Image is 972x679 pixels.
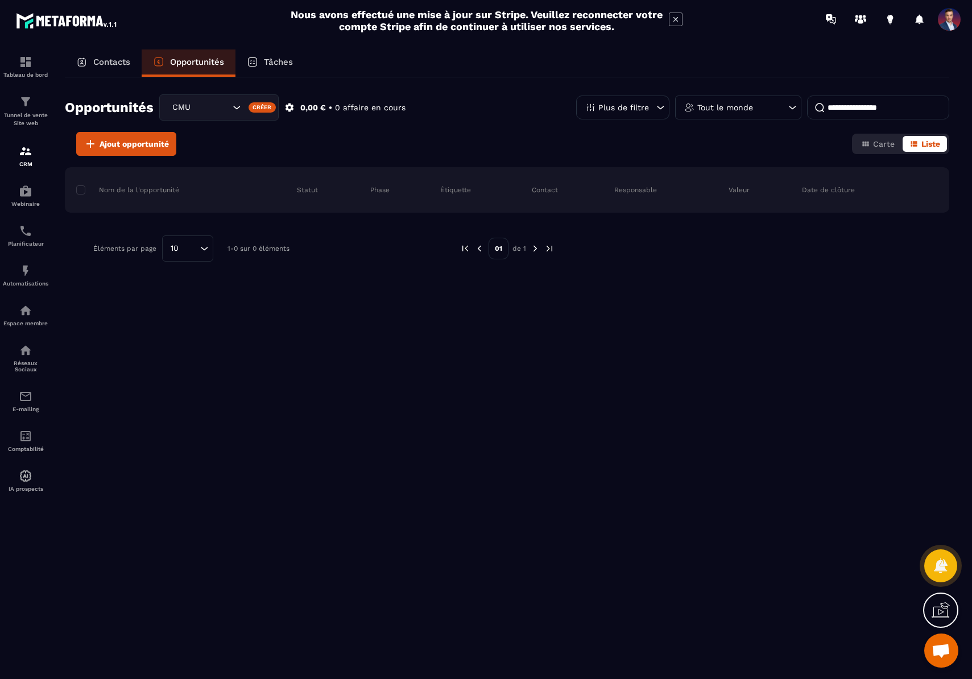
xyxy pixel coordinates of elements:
[183,242,197,255] input: Search for option
[100,138,169,150] span: Ajout opportunité
[489,238,508,259] p: 01
[854,136,901,152] button: Carte
[370,185,390,194] p: Phase
[614,185,657,194] p: Responsable
[228,245,289,252] p: 1-0 sur 0 éléments
[924,634,958,668] a: Ouvrir le chat
[598,103,649,111] p: Plus de filtre
[19,95,32,109] img: formation
[3,161,48,167] p: CRM
[3,320,48,326] p: Espace membre
[235,49,304,77] a: Tâches
[3,201,48,207] p: Webinaire
[873,139,895,148] span: Carte
[19,184,32,198] img: automations
[76,185,179,194] p: Nom de la l'opportunité
[903,136,947,152] button: Liste
[297,185,318,194] p: Statut
[3,446,48,452] p: Comptabilité
[3,255,48,295] a: automationsautomationsAutomatisations
[532,185,558,194] p: Contact
[544,243,555,254] img: next
[19,469,32,483] img: automations
[474,243,485,254] img: prev
[300,102,326,113] p: 0,00 €
[65,96,154,119] h2: Opportunités
[169,101,209,114] span: CMU
[264,57,293,67] p: Tâches
[3,176,48,216] a: automationsautomationsWebinaire
[3,360,48,372] p: Réseaux Sociaux
[3,241,48,247] p: Planificateur
[921,139,940,148] span: Liste
[65,49,142,77] a: Contacts
[159,94,279,121] div: Search for option
[3,381,48,421] a: emailemailE-mailing
[16,10,118,31] img: logo
[76,132,176,156] button: Ajout opportunité
[19,304,32,317] img: automations
[3,216,48,255] a: schedulerschedulerPlanificateur
[19,264,32,278] img: automations
[3,421,48,461] a: accountantaccountantComptabilité
[249,102,276,113] div: Créer
[3,136,48,176] a: formationformationCRM
[3,486,48,492] p: IA prospects
[19,343,32,357] img: social-network
[3,72,48,78] p: Tableau de bord
[512,244,526,253] p: de 1
[170,57,224,67] p: Opportunités
[93,57,130,67] p: Contacts
[335,102,406,113] p: 0 affaire en cours
[142,49,235,77] a: Opportunités
[3,47,48,86] a: formationformationTableau de bord
[162,235,213,262] div: Search for option
[167,242,183,255] span: 10
[290,9,663,32] h2: Nous avons effectué une mise à jour sur Stripe. Veuillez reconnecter votre compte Stripe afin de ...
[3,280,48,287] p: Automatisations
[19,55,32,69] img: formation
[329,102,332,113] p: •
[729,185,750,194] p: Valeur
[3,295,48,335] a: automationsautomationsEspace membre
[3,86,48,136] a: formationformationTunnel de vente Site web
[460,243,470,254] img: prev
[3,406,48,412] p: E-mailing
[19,144,32,158] img: formation
[19,390,32,403] img: email
[3,335,48,381] a: social-networksocial-networkRéseaux Sociaux
[802,185,855,194] p: Date de clôture
[19,429,32,443] img: accountant
[530,243,540,254] img: next
[93,245,156,252] p: Éléments par page
[697,103,753,111] p: Tout le monde
[440,185,471,194] p: Étiquette
[3,111,48,127] p: Tunnel de vente Site web
[209,101,230,114] input: Search for option
[19,224,32,238] img: scheduler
